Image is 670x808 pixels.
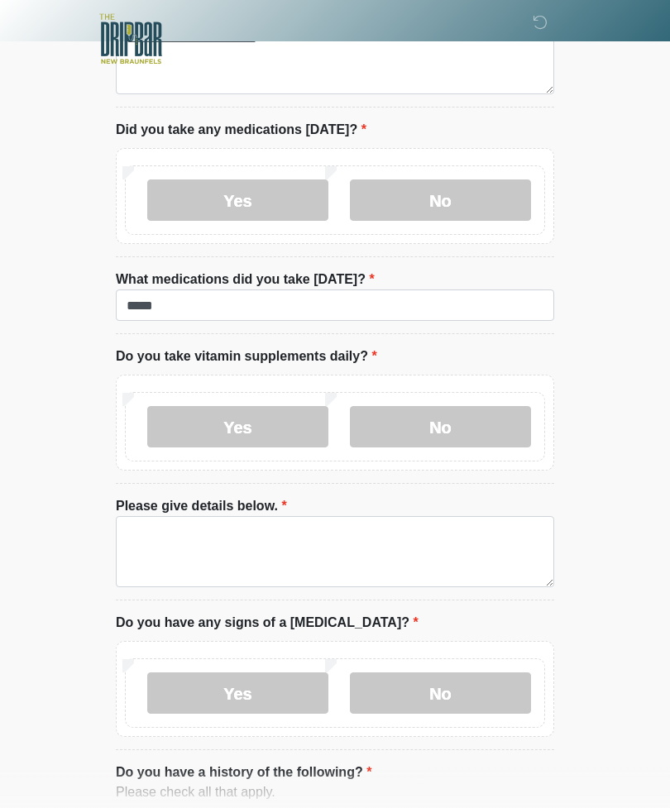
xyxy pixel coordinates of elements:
img: The DRIPBaR - New Braunfels Logo [99,12,162,66]
label: Please give details below. [116,496,287,516]
label: What medications did you take [DATE]? [116,270,375,289]
label: Yes [147,179,328,221]
label: Yes [147,406,328,447]
label: Do you have a history of the following? [116,763,371,782]
label: Do you have any signs of a [MEDICAL_DATA]? [116,613,419,633]
label: Did you take any medications [DATE]? [116,120,366,140]
div: Please check all that apply. [116,782,554,802]
label: Do you take vitamin supplements daily? [116,347,377,366]
label: No [350,406,531,447]
label: No [350,672,531,714]
label: Yes [147,672,328,714]
label: No [350,179,531,221]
